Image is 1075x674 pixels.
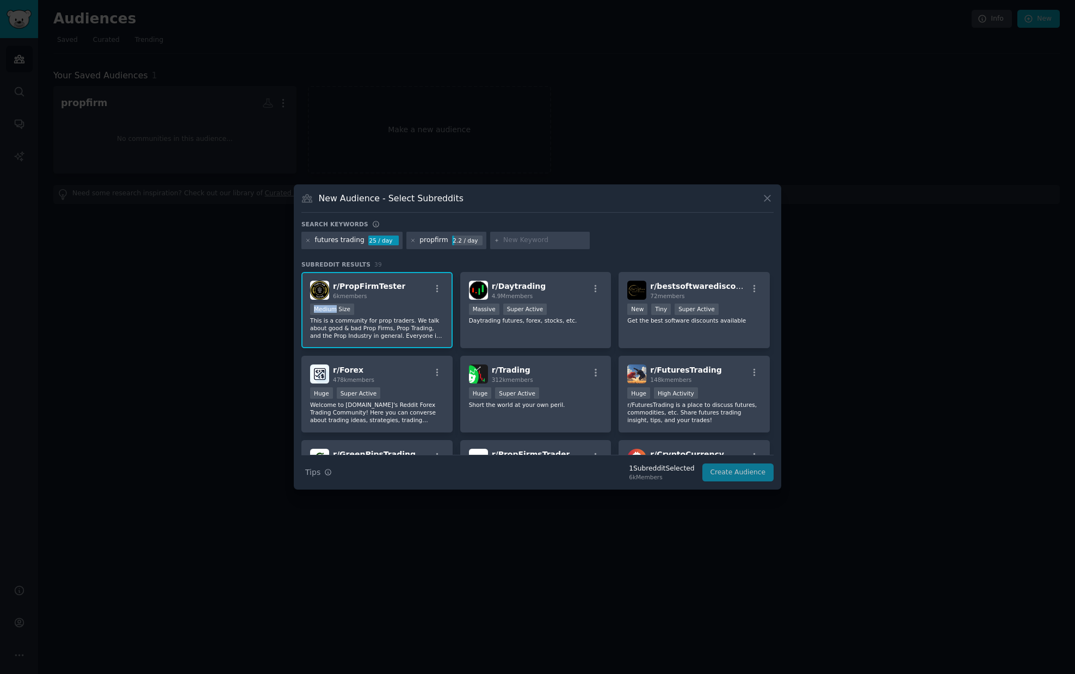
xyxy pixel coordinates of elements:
[469,304,499,315] div: Massive
[419,236,448,245] div: propfirm
[627,317,761,324] p: Get the best software discounts available
[368,236,399,245] div: 25 / day
[627,387,650,399] div: Huge
[629,464,694,474] div: 1 Subreddit Selected
[650,282,755,290] span: r/ bestsoftwarediscounts
[492,366,530,374] span: r/ Trading
[654,387,698,399] div: High Activity
[333,282,405,290] span: r/ PropFirmTester
[492,376,533,383] span: 312k members
[310,304,354,315] div: Medium Size
[627,281,646,300] img: bestsoftwarediscounts
[333,376,374,383] span: 478k members
[469,281,488,300] img: Daytrading
[627,304,647,315] div: New
[627,364,646,384] img: FuturesTrading
[469,449,488,468] img: PropFirmsTrader
[374,261,382,268] span: 39
[503,236,586,245] input: New Keyword
[503,304,547,315] div: Super Active
[629,473,694,481] div: 6k Members
[301,220,368,228] h3: Search keywords
[310,364,329,384] img: Forex
[310,387,333,399] div: Huge
[333,293,367,299] span: 6k members
[310,401,444,424] p: Welcome to [DOMAIN_NAME]'s Reddit Forex Trading Community! Here you can converse about trading id...
[469,317,603,324] p: Daytrading futures, forex, stocks, etc.
[650,293,684,299] span: 72 members
[452,236,483,245] div: 2.2 / day
[333,450,416,459] span: r/ GreenPipsTrading
[305,467,320,478] span: Tips
[492,282,546,290] span: r/ Daytrading
[310,281,329,300] img: PropFirmTester
[310,317,444,339] p: This is a community for prop traders. We talk about good & bad Prop Firms, Prop Trading, and the ...
[651,304,671,315] div: Tiny
[315,236,364,245] div: futures trading
[337,387,381,399] div: Super Active
[492,450,570,459] span: r/ PropFirmsTrader
[627,401,761,424] p: r/FuturesTrading is a place to discuss futures, commodities, etc. Share futures trading insight, ...
[650,376,691,383] span: 148k members
[469,387,492,399] div: Huge
[319,193,464,204] h3: New Audience - Select Subreddits
[301,261,370,268] span: Subreddit Results
[627,449,646,468] img: CryptoCurrency
[650,366,721,374] span: r/ FuturesTrading
[495,387,539,399] div: Super Active
[675,304,719,315] div: Super Active
[469,364,488,384] img: Trading
[333,366,363,374] span: r/ Forex
[492,293,533,299] span: 4.9M members
[301,463,336,482] button: Tips
[469,401,603,409] p: Short the world at your own peril.
[310,449,329,468] img: GreenPipsTrading
[650,450,724,459] span: r/ CryptoCurrency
